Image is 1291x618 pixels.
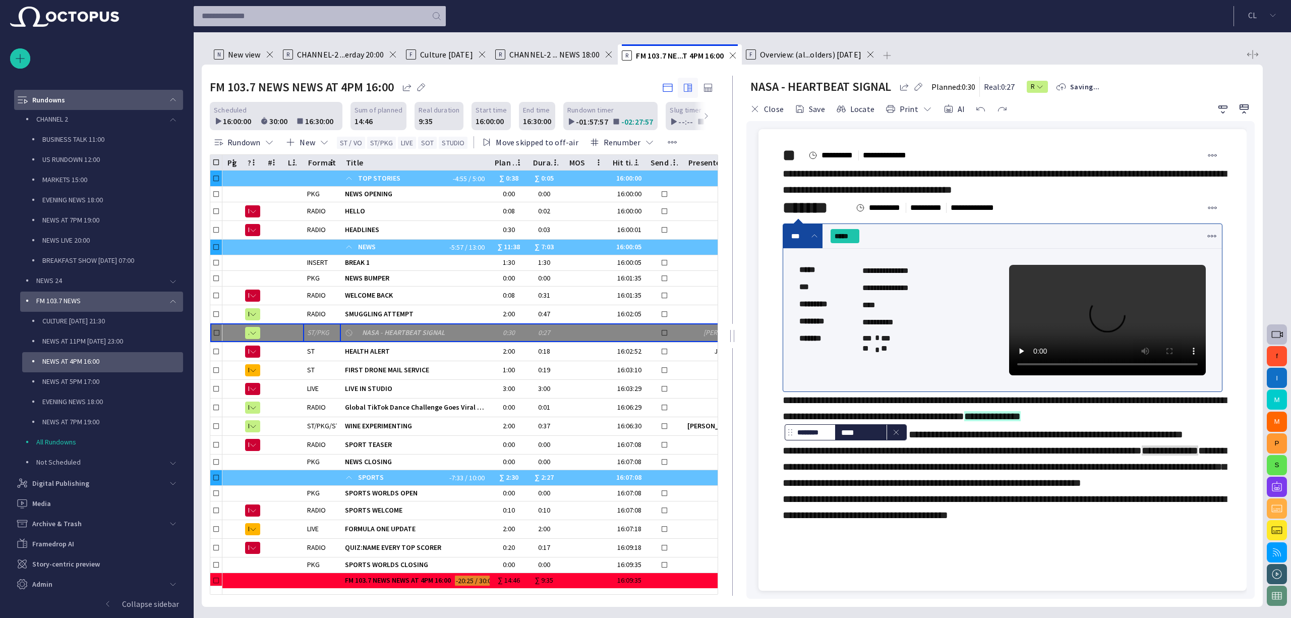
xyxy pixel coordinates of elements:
[248,291,249,301] span: N
[307,440,326,450] div: RADIO
[345,470,444,485] div: SPORTS
[494,291,524,300] div: 0:08
[307,365,315,375] div: ST
[279,44,402,65] div: RCHANNEL-2 ...erday 20:00
[307,403,326,412] div: RADIO
[345,573,451,588] div: FM 103.7 NEWS NEWS AT 4PM 16:00
[476,105,507,115] span: Start time
[345,309,486,319] span: SMUGGLING ATTEMPT
[612,291,641,300] div: 16:01:35
[535,171,558,186] div: ∑ 0:05
[248,384,249,394] span: N
[36,296,163,306] p: FM 103.7 NEWS
[22,332,183,352] div: NEWS AT 11PM [DATE] 23:00
[612,505,641,515] div: 16:07:08
[345,273,486,283] span: NEWS BUMPER
[612,457,641,467] div: 16:07:08
[538,365,554,375] div: 0:19
[1267,368,1287,388] button: I
[10,534,183,554] div: Framedrop AI
[418,137,437,149] button: SOT
[362,328,486,338] span: NASA - HEARTBEAT SIGNAL
[984,81,1015,93] p: Real: 0:27
[245,399,260,417] button: R
[346,157,363,167] div: Title
[210,133,278,151] button: Rundown
[42,255,183,265] p: BREAKFAST SHOW [DATE] 07:00
[248,421,249,431] span: R
[245,436,260,454] button: N
[32,95,65,105] p: Rundowns
[538,206,554,216] div: 0:02
[248,206,249,216] span: N
[538,189,554,199] div: 0:00
[535,576,558,585] div: ∑ 9:35
[248,543,249,553] span: N
[42,417,183,427] p: NEWS AT 7PM 19:00
[10,554,183,574] div: Story-centric preview
[248,365,249,375] span: M
[248,403,249,413] span: R
[345,403,486,412] span: Global TikTok Dance Challenge Goes Viral DEMOOOOOOOOOO
[833,100,878,118] button: Locate
[22,413,183,433] div: NEWS AT 7PM 19:00
[307,328,329,338] div: ST/PKG
[245,324,260,342] button: R
[612,403,641,412] div: 16:06:29
[245,539,260,557] button: N
[535,240,558,255] div: ∑ 7:03
[245,287,260,305] button: N
[345,417,486,435] div: WINE EXPERIMENTING
[494,470,524,485] div: ∑ 2:30
[612,470,641,485] div: 16:07:08
[612,543,641,552] div: 16:09:18
[1248,9,1257,21] p: C L
[494,328,524,338] div: 0:30
[248,347,249,357] span: N
[629,155,643,170] button: Hit time column menu
[214,105,247,115] span: Scheduled
[494,347,524,356] div: 2:00
[538,347,554,356] div: 0:18
[419,105,459,115] span: Real duration
[307,273,320,283] div: PKG
[345,539,486,557] div: QUIZ:NAME EVERY TOP SCORER
[245,221,260,239] button: N
[538,384,554,394] div: 3:00
[345,347,486,356] span: HEALTH ALERT
[538,273,554,283] div: 0:00
[267,155,281,170] button: # column menu
[355,105,402,115] span: Sum of planned
[22,251,183,271] div: BREAKFAST SHOW [DATE] 07:00
[612,240,641,255] div: 16:00:05
[210,80,394,94] h2: FM 103.7 NEWS NEWS AT 4PM 16:00
[494,309,524,319] div: 2:00
[494,457,524,467] div: 0:00
[226,155,241,170] button: Pg column menu
[494,488,524,498] div: 0:00
[1267,389,1287,410] button: M
[612,206,641,216] div: 16:00:00
[227,157,237,167] div: Pg
[345,457,486,467] span: NEWS CLOSING
[612,421,641,431] div: 16:06:30
[523,105,550,115] span: End time
[355,115,373,127] div: 14:46
[612,309,641,319] div: 16:02:05
[494,365,524,375] div: 1:00
[245,501,260,520] button: N
[345,436,486,454] div: SPORT TEASER
[367,137,396,149] button: ST/PKG
[509,49,600,60] span: CHANNEL-2 ... NEWS 18:00
[228,49,261,60] span: New view
[358,470,444,485] span: SPORTS
[548,155,562,170] button: Duration column menu
[22,211,183,231] div: NEWS AT 7PM 19:00
[538,291,554,300] div: 0:31
[307,347,315,356] div: ST
[345,524,486,534] span: FORMULA ONE UPDATE
[325,155,339,170] button: Format column menu
[345,384,486,394] span: LIVE IN STUDIO
[305,115,338,127] div: 16:30:00
[538,225,554,235] div: 0:03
